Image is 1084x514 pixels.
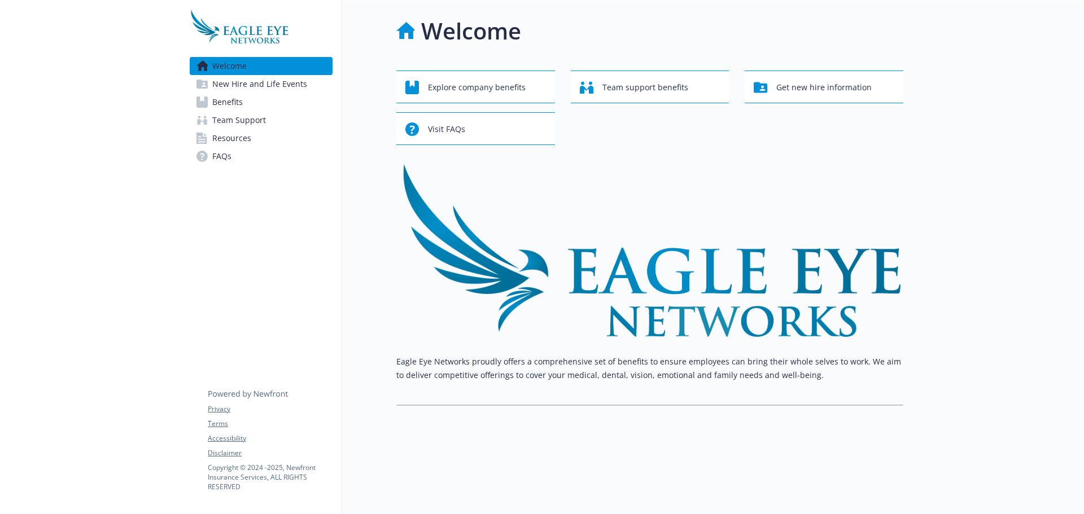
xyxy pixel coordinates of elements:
[396,71,555,103] button: Explore company benefits
[212,57,247,75] span: Welcome
[208,448,332,458] a: Disclaimer
[421,14,521,48] h1: Welcome
[190,129,333,147] a: Resources
[190,147,333,165] a: FAQs
[212,111,266,129] span: Team Support
[396,163,903,337] img: overview page banner
[208,433,332,443] a: Accessibility
[208,404,332,414] a: Privacy
[396,355,903,382] p: Eagle Eye Networks proudly offers a comprehensive set of benefits to ensure employees can bring t...
[190,75,333,93] a: New Hire and Life Events
[571,71,729,103] button: Team support benefits
[190,111,333,129] a: Team Support
[212,93,243,111] span: Benefits
[208,463,332,491] p: Copyright © 2024 - 2025 , Newfront Insurance Services, ALL RIGHTS RESERVED
[212,147,231,165] span: FAQs
[428,118,465,140] span: Visit FAQs
[776,77,872,98] span: Get new hire information
[190,93,333,111] a: Benefits
[428,77,526,98] span: Explore company benefits
[190,57,333,75] a: Welcome
[208,419,332,429] a: Terms
[602,77,688,98] span: Team support benefits
[745,71,903,103] button: Get new hire information
[212,129,251,147] span: Resources
[396,112,555,145] button: Visit FAQs
[212,75,307,93] span: New Hire and Life Events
